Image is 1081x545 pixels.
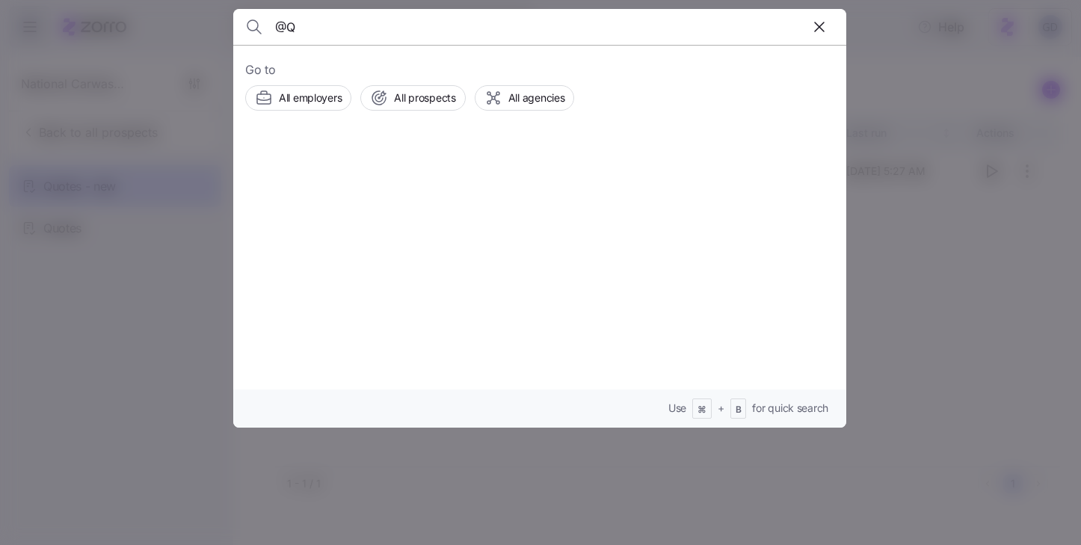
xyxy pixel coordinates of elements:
[752,401,828,416] span: for quick search
[394,90,455,105] span: All prospects
[279,90,342,105] span: All employers
[360,85,465,111] button: All prospects
[508,90,565,105] span: All agencies
[668,401,686,416] span: Use
[475,85,575,111] button: All agencies
[697,404,706,416] span: ⌘
[718,401,724,416] span: +
[736,404,742,416] span: B
[245,85,351,111] button: All employers
[245,61,834,79] span: Go to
